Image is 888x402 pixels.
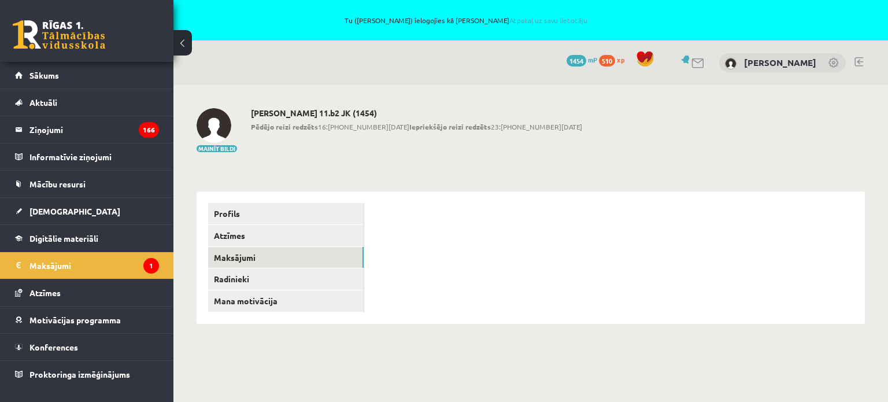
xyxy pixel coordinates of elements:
[29,206,120,216] span: [DEMOGRAPHIC_DATA]
[725,58,737,69] img: Gabriela Kalniņa
[588,55,597,64] span: mP
[143,258,159,274] i: 1
[13,20,105,49] a: Rīgas 1. Tālmācības vidusskola
[15,225,159,252] a: Digitālie materiāli
[15,143,159,170] a: Informatīvie ziņojumi
[567,55,597,64] a: 1454 mP
[29,287,61,298] span: Atzīmes
[29,315,121,325] span: Motivācijas programma
[744,57,816,68] a: [PERSON_NAME]
[29,116,159,143] legend: Ziņojumi
[15,89,159,116] a: Aktuāli
[617,55,624,64] span: xp
[15,62,159,88] a: Sākums
[139,122,159,138] i: 166
[29,97,57,108] span: Aktuāli
[29,369,130,379] span: Proktoringa izmēģinājums
[197,108,231,143] img: Gabriela Kalniņa
[251,121,582,132] span: 16:[PHONE_NUMBER][DATE] 23:[PHONE_NUMBER][DATE]
[567,55,586,67] span: 1454
[29,252,159,279] legend: Maksājumi
[29,143,159,170] legend: Informatīvie ziņojumi
[208,290,364,312] a: Mana motivācija
[208,225,364,246] a: Atzīmes
[251,108,582,118] h2: [PERSON_NAME] 11.b2 JK (1454)
[208,203,364,224] a: Profils
[29,70,59,80] span: Sākums
[29,342,78,352] span: Konferences
[197,145,237,152] button: Mainīt bildi
[29,233,98,244] span: Digitālie materiāli
[29,179,86,189] span: Mācību resursi
[409,122,491,131] b: Iepriekšējo reizi redzēts
[133,17,799,24] span: Tu ([PERSON_NAME]) ielogojies kā [PERSON_NAME]
[208,268,364,290] a: Radinieki
[599,55,615,67] span: 510
[15,334,159,360] a: Konferences
[15,279,159,306] a: Atzīmes
[15,116,159,143] a: Ziņojumi166
[15,361,159,388] a: Proktoringa izmēģinājums
[599,55,630,64] a: 510 xp
[15,307,159,333] a: Motivācijas programma
[15,252,159,279] a: Maksājumi1
[251,122,318,131] b: Pēdējo reizi redzēts
[509,16,587,25] a: Atpakaļ uz savu lietotāju
[15,171,159,197] a: Mācību resursi
[208,247,364,268] a: Maksājumi
[15,198,159,224] a: [DEMOGRAPHIC_DATA]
